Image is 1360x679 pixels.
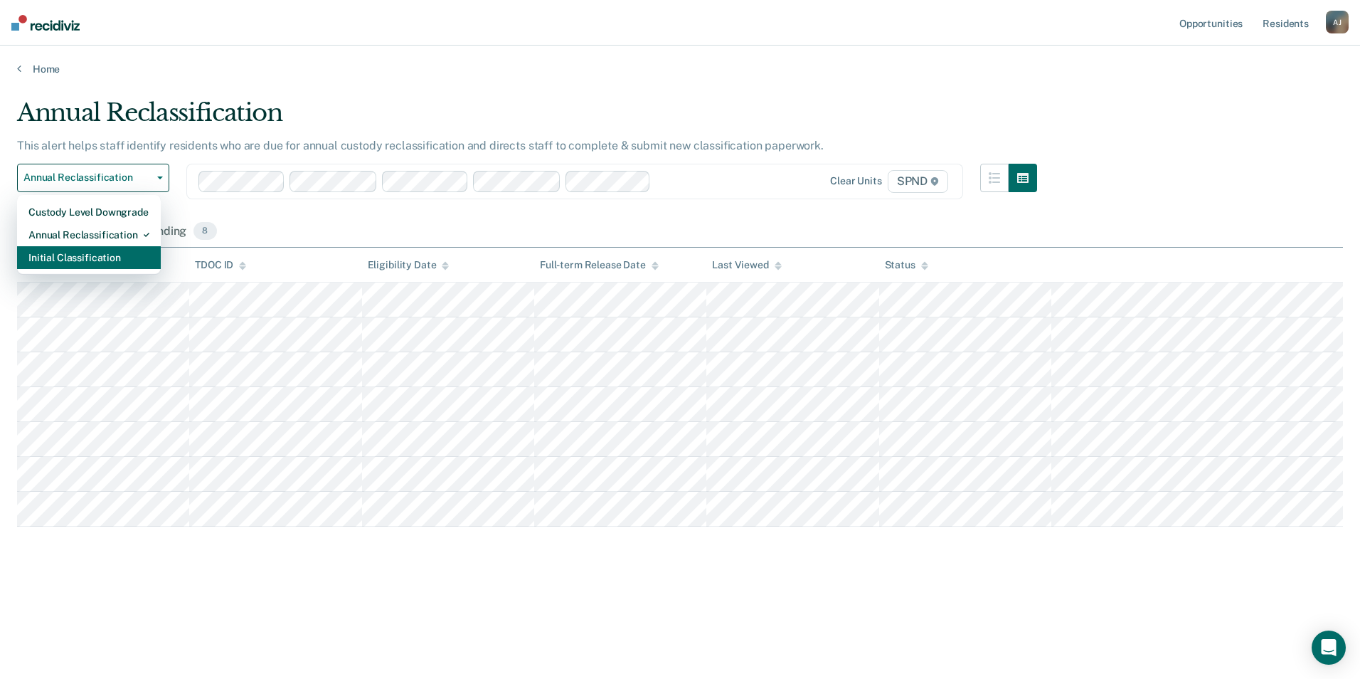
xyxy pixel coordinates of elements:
[1326,11,1349,33] div: A J
[888,170,948,193] span: SPND
[28,201,149,223] div: Custody Level Downgrade
[11,15,80,31] img: Recidiviz
[193,222,216,241] span: 8
[28,223,149,246] div: Annual Reclassification
[17,139,824,152] p: This alert helps staff identify residents who are due for annual custody reclassification and dir...
[830,175,882,187] div: Clear units
[1312,631,1346,665] div: Open Intercom Messenger
[23,172,152,184] span: Annual Reclassification
[712,259,781,271] div: Last Viewed
[17,98,1037,139] div: Annual Reclassification
[1326,11,1349,33] button: AJ
[195,259,246,271] div: TDOC ID
[28,246,149,269] div: Initial Classification
[141,216,219,248] div: Pending8
[885,259,928,271] div: Status
[540,259,659,271] div: Full-term Release Date
[17,164,169,192] button: Annual Reclassification
[17,63,1343,75] a: Home
[368,259,450,271] div: Eligibility Date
